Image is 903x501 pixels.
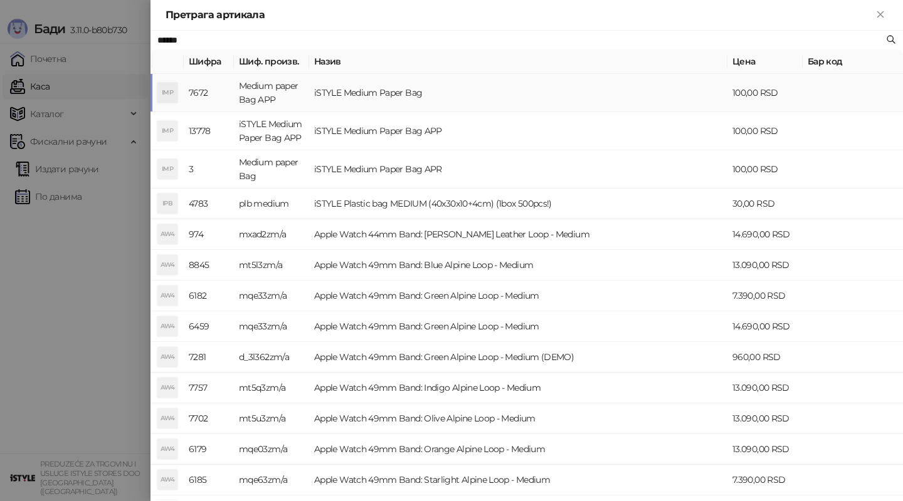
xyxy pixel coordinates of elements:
td: 13778 [184,112,234,150]
td: iSTYLE Plastic bag MEDIUM (40x30x10+4cm) (1box 500pcs!) [309,189,727,219]
div: AW4 [157,255,177,275]
td: mt5q3zm/a [234,373,309,403]
td: 7702 [184,403,234,434]
div: IMP [157,83,177,103]
div: Претрага артикала [166,8,873,23]
td: 6182 [184,281,234,311]
td: 13.090,00 RSD [727,250,803,281]
td: Medium paper Bag APP [234,74,309,112]
td: 7.390,00 RSD [727,281,803,311]
td: iSTYLE Medium Paper Bag [309,74,727,112]
td: 4783 [184,189,234,219]
td: 7757 [184,373,234,403]
th: Шифра [184,49,234,74]
td: 7672 [184,74,234,112]
td: 3 [184,150,234,189]
td: Apple Watch 49mm Band: Green Alpine Loop - Medium (DEMO) [309,342,727,373]
td: Apple Watch 49mm Band: Indigo Alpine Loop - Medium [309,373,727,403]
th: Цена [727,49,803,74]
td: Apple Watch 49mm Band: Green Alpine Loop - Medium [309,281,727,311]
td: Apple Watch 49mm Band: Starlight Alpine Loop - Medium [309,465,727,495]
td: Apple Watch 49mm Band: Orange Alpine Loop - Medium [309,434,727,465]
div: AW4 [157,224,177,244]
div: AW4 [157,378,177,398]
td: 7.390,00 RSD [727,465,803,495]
td: plb medium [234,189,309,219]
td: d_3l362zm/a [234,342,309,373]
td: 100,00 RSD [727,74,803,112]
th: Назив [309,49,727,74]
div: AW4 [157,470,177,490]
td: 14.690,00 RSD [727,219,803,250]
td: Apple Watch 49mm Band: Green Alpine Loop - Medium [309,311,727,342]
div: IMP [157,121,177,141]
td: 30,00 RSD [727,189,803,219]
td: 6459 [184,311,234,342]
td: 13.090,00 RSD [727,403,803,434]
div: AW4 [157,286,177,306]
td: 14.690,00 RSD [727,311,803,342]
td: 8845 [184,250,234,281]
td: Medium paper Bag [234,150,309,189]
td: 13.090,00 RSD [727,434,803,465]
td: Apple Watch 49mm Band: Blue Alpine Loop - Medium [309,250,727,281]
td: iSTYLE Medium Paper Bag APP [309,112,727,150]
td: 960,00 RSD [727,342,803,373]
td: mqe33zm/a [234,281,309,311]
td: 7281 [184,342,234,373]
th: Шиф. произв. [234,49,309,74]
td: mt5l3zm/a [234,250,309,281]
th: Бар код [803,49,903,74]
div: IPB [157,194,177,214]
div: AW4 [157,347,177,367]
td: 6185 [184,465,234,495]
div: IMP [157,159,177,179]
td: 100,00 RSD [727,150,803,189]
td: mqe33zm/a [234,311,309,342]
td: 13.090,00 RSD [727,373,803,403]
td: mt5u3zm/a [234,403,309,434]
button: Close [873,8,888,23]
td: 974 [184,219,234,250]
td: iSTYLE Medium Paper Bag APP [234,112,309,150]
td: iSTYLE Medium Paper Bag APR [309,150,727,189]
td: mxad2zm/a [234,219,309,250]
td: 100,00 RSD [727,112,803,150]
td: Apple Watch 44mm Band: [PERSON_NAME] Leather Loop - Medium [309,219,727,250]
div: AW4 [157,316,177,336]
td: Apple Watch 49mm Band: Olive Alpine Loop - Medium [309,403,727,434]
div: AW4 [157,439,177,459]
div: AW4 [157,408,177,428]
td: mqe03zm/a [234,434,309,465]
td: mqe63zm/a [234,465,309,495]
td: 6179 [184,434,234,465]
